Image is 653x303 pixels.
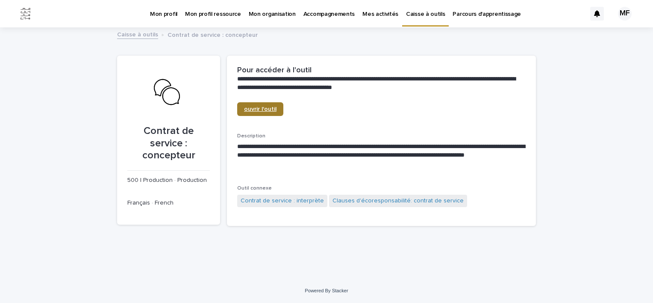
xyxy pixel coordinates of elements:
[17,5,34,22] img: Jx8JiDZqSLW7pnA6nIo1
[127,176,210,185] p: 500 | Production · Production
[241,196,324,205] a: Contrat de service : interprète
[305,288,348,293] a: Powered By Stacker
[127,199,210,208] p: Français · French
[237,66,312,75] h2: Pour accéder à l'outil
[168,30,258,39] p: Contrat de service : concepteur
[117,29,158,39] a: Caisse à outils
[237,102,283,116] a: ouvrir l'outil
[237,186,272,191] span: Outil connexe
[332,196,464,205] a: Clauses d'écoresponsabilité: contrat de service
[127,125,210,162] p: Contrat de service : concepteur
[244,106,276,112] span: ouvrir l'outil
[618,7,632,21] div: MF
[237,134,265,139] span: Description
